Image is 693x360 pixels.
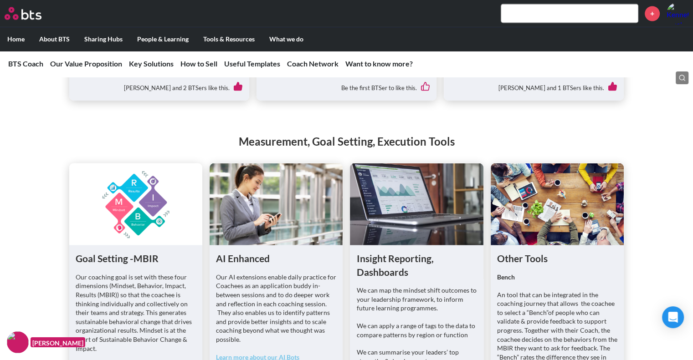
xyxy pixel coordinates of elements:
[8,59,43,68] a: BTS Coach
[662,306,684,328] div: Open Intercom Messenger
[31,337,85,348] figcaption: [PERSON_NAME]
[76,251,196,264] h1: Goal Setting -MBIR
[667,2,688,24] a: Profile
[50,59,122,68] a: Our Value Proposition
[224,59,280,68] a: Useful Templates
[356,285,477,312] p: We can map the mindset shift outcomes to your leadership framework, to inform future learning pro...
[263,75,430,94] div: Be the first BTSer to like this.
[216,272,336,344] p: Our AI extensions enable daily practice for Coachees as an application buddy in-between sessions ...
[497,251,617,264] h1: Other Tools
[5,7,41,20] img: BTS Logo
[216,251,336,264] h1: AI Enhanced
[77,27,130,51] label: Sharing Hubs
[76,272,196,352] p: Our coaching goal is set with these four dimensions (Mindset, Behavior, Impact, Results (MBIR)) s...
[667,2,688,24] img: Kenneth Quek
[645,6,660,21] a: +
[450,75,617,94] div: [PERSON_NAME] and 1 BTSers like this.
[129,59,174,68] a: Key Solutions
[76,75,243,94] div: [PERSON_NAME] and 2 BTSers like this.
[287,59,339,68] a: Coach Network
[196,27,262,51] label: Tools & Resources
[130,27,196,51] label: People & Learning
[497,273,515,280] strong: Bench
[5,7,58,20] a: Go home
[356,251,477,278] h1: Insight Reporting, Dashboards
[32,27,77,51] label: About BTS
[180,59,217,68] a: How to Sell
[262,27,311,51] label: What we do
[356,321,477,339] p: We can apply a range of tags to the data to compare patterns by region or function
[7,331,29,353] img: F
[345,59,413,68] a: Want to know more?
